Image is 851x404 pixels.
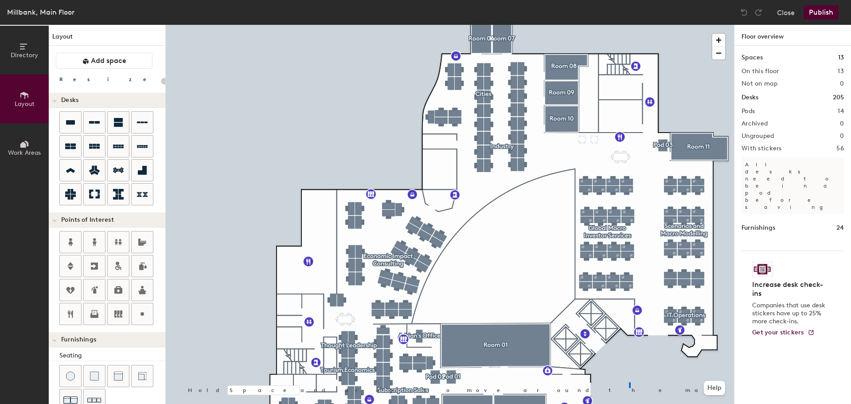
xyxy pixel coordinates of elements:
img: Redo [754,8,763,17]
img: Couch (corner) [138,372,147,380]
div: Millbank, Main Floor [7,7,74,18]
span: Directory [11,51,38,59]
h1: 24 [836,223,844,233]
h2: 14 [838,108,844,115]
h2: Archived [742,120,768,127]
span: Get your stickers [752,329,804,336]
span: Furnishings [61,336,96,343]
img: Sticker logo [752,262,773,277]
button: Couch (corner) [131,365,153,387]
span: Desks [61,97,78,104]
h1: 205 [833,93,844,102]
h1: 13 [838,53,844,63]
span: Layout [15,100,35,108]
img: Cushion [90,372,99,380]
img: Couch (middle) [114,372,123,380]
h2: 0 [840,80,844,87]
button: Cushion [83,365,105,387]
h2: With stickers [742,145,782,152]
h2: 13 [838,68,844,75]
span: Add space [91,56,126,65]
button: Stool [59,365,82,387]
img: Stool [66,372,75,380]
span: Work Areas [8,149,41,157]
h2: 0 [840,133,844,140]
p: Companies that use desk stickers have up to 25% more check-ins. [752,302,828,326]
h2: On this floor [742,68,779,75]
div: Seating [59,351,165,361]
span: Points of Interest [61,216,114,224]
button: Add space [56,53,152,69]
h1: Desks [742,93,758,102]
p: All desks need to be in a pod before saving [742,157,844,214]
button: Publish [804,5,839,20]
h2: Ungrouped [742,133,774,140]
button: Couch (middle) [107,365,129,387]
h4: Increase desk check-ins [752,280,828,298]
button: Close [777,5,795,20]
h2: 56 [836,145,844,152]
h1: Spaces [742,53,763,63]
a: Get your stickers [752,329,815,337]
h2: 0 [840,120,844,127]
h1: Layout [49,32,165,46]
h2: Not on map [742,80,777,87]
h1: Floor overview [734,25,851,46]
img: Undo [740,8,749,17]
div: Resize [59,76,157,83]
h2: Pods [742,108,755,115]
button: Help [704,381,725,395]
h1: Furnishings [742,223,775,233]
